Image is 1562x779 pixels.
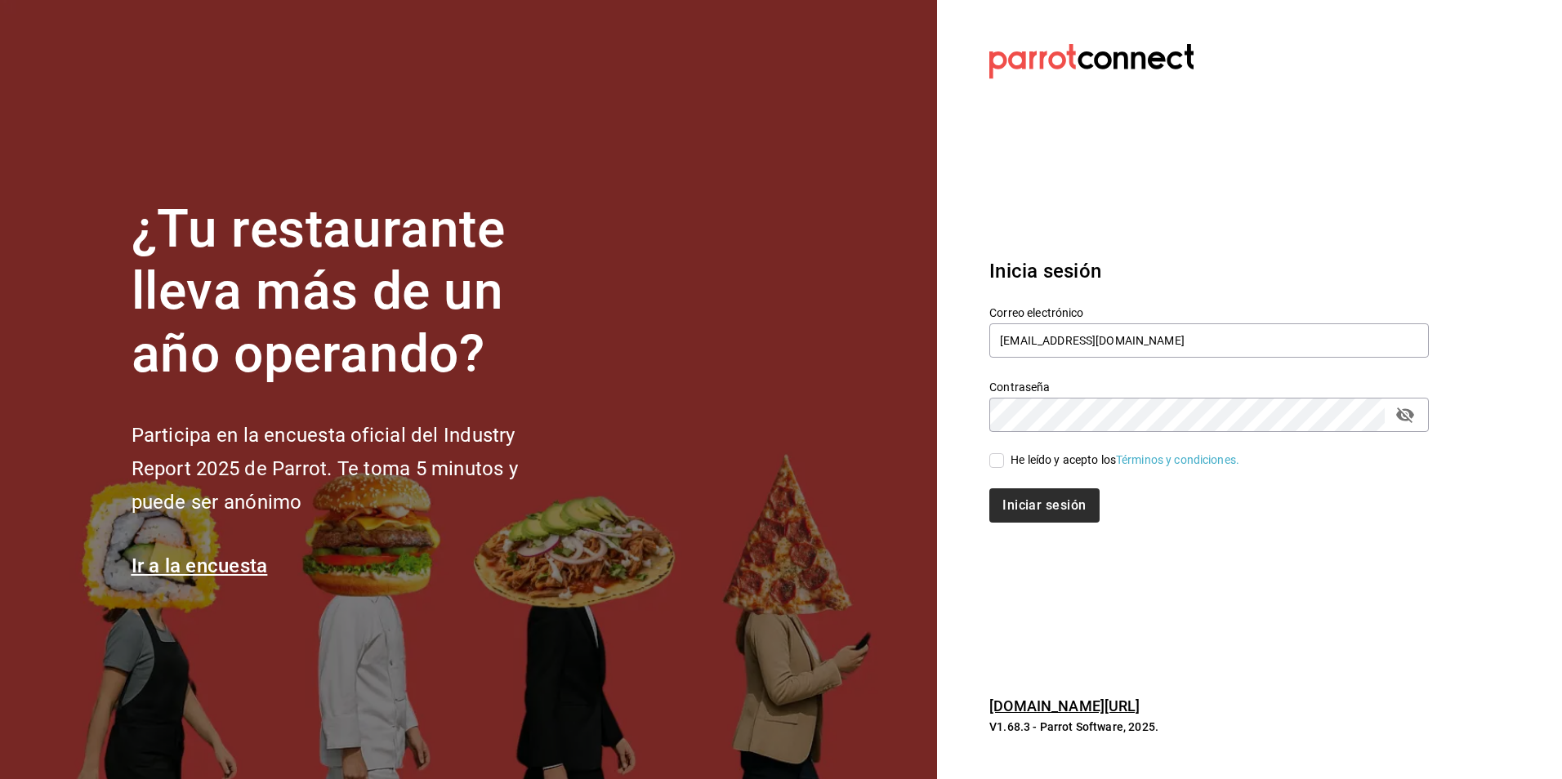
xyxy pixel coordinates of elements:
div: He leído y acepto los [1011,452,1239,469]
h3: Inicia sesión [989,256,1429,286]
input: Ingresa tu correo electrónico [989,323,1429,358]
h2: Participa en la encuesta oficial del Industry Report 2025 de Parrot. Te toma 5 minutos y puede se... [132,419,573,519]
p: V1.68.3 - Parrot Software, 2025. [989,719,1429,735]
h1: ¿Tu restaurante lleva más de un año operando? [132,198,573,386]
a: Ir a la encuesta [132,554,268,577]
label: Contraseña [989,381,1429,392]
button: passwordField [1391,401,1419,429]
a: [DOMAIN_NAME][URL] [989,697,1140,714]
label: Correo electrónico [989,306,1429,318]
a: Términos y condiciones. [1116,453,1239,466]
